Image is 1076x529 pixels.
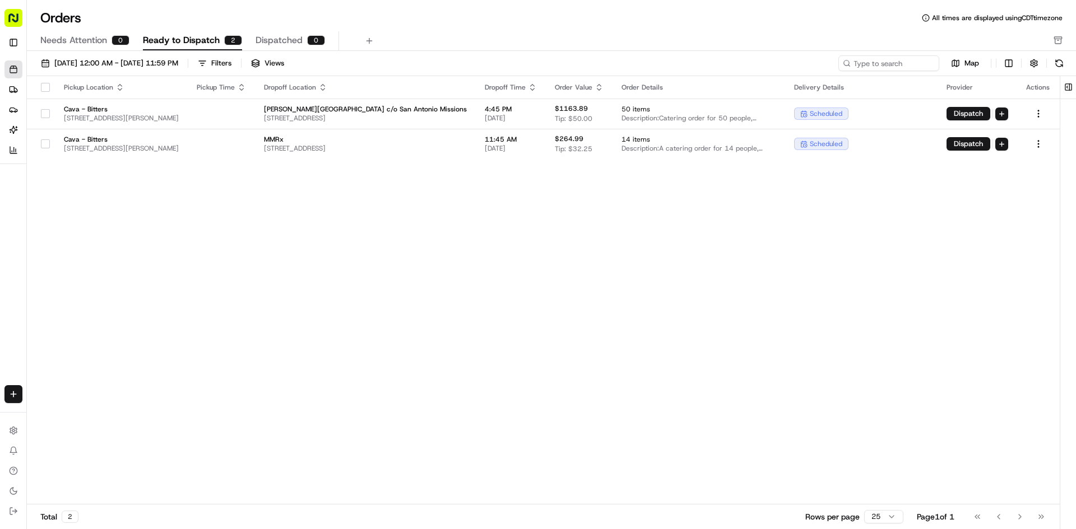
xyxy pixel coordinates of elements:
[64,114,179,123] span: [STREET_ADDRESS][PERSON_NAME]
[944,57,986,70] button: Map
[211,58,231,68] div: Filters
[622,144,776,153] span: Description: A catering order for 14 people, featuring a Group Bowl Bar with Grilled Chicken and ...
[485,105,537,114] span: 4:45 PM
[64,144,179,153] span: [STREET_ADDRESS][PERSON_NAME]
[947,107,990,120] button: Dispatch
[810,139,842,148] span: scheduled
[485,135,537,144] span: 11:45 AM
[964,58,979,68] span: Map
[256,34,303,47] span: Dispatched
[197,83,246,92] div: Pickup Time
[265,58,284,68] span: Views
[64,105,179,114] span: Cava - Bitters
[54,58,178,68] span: [DATE] 12:00 AM - [DATE] 11:59 PM
[307,35,325,45] div: 0
[622,114,776,123] span: Description: Catering order for 50 people, including Pita Chips + Dip, two Group Bowl Bars with G...
[622,83,776,92] div: Order Details
[264,144,467,153] span: [STREET_ADDRESS]
[264,114,467,123] span: [STREET_ADDRESS]
[555,134,583,143] span: $264.99
[246,55,289,71] button: Views
[224,35,242,45] div: 2
[555,144,592,153] span: Tip: $32.25
[555,114,592,123] span: Tip: $50.00
[485,114,537,123] span: [DATE]
[932,13,1063,22] span: All times are displayed using CDT timezone
[947,83,1008,92] div: Provider
[40,34,107,47] span: Needs Attention
[64,83,179,92] div: Pickup Location
[64,135,179,144] span: Cava - Bitters
[40,511,78,523] div: Total
[36,55,183,71] button: [DATE] 12:00 AM - [DATE] 11:59 PM
[622,135,776,144] span: 14 items
[62,511,78,523] div: 2
[1051,55,1067,71] button: Refresh
[264,83,467,92] div: Dropoff Location
[917,511,954,522] div: Page 1 of 1
[1026,83,1051,92] div: Actions
[794,83,929,92] div: Delivery Details
[193,55,236,71] button: Filters
[838,55,939,71] input: Type to search
[40,9,81,27] h1: Orders
[622,105,776,114] span: 50 items
[112,35,129,45] div: 0
[947,137,990,151] button: Dispatch
[143,34,220,47] span: Ready to Dispatch
[264,135,467,144] span: MMRx
[555,104,588,113] span: $1163.89
[485,144,537,153] span: [DATE]
[264,105,467,114] span: [PERSON_NAME][GEOGRAPHIC_DATA] c/o San Antonio Missions
[805,511,860,522] p: Rows per page
[555,83,604,92] div: Order Value
[810,109,842,118] span: scheduled
[485,83,537,92] div: Dropoff Time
